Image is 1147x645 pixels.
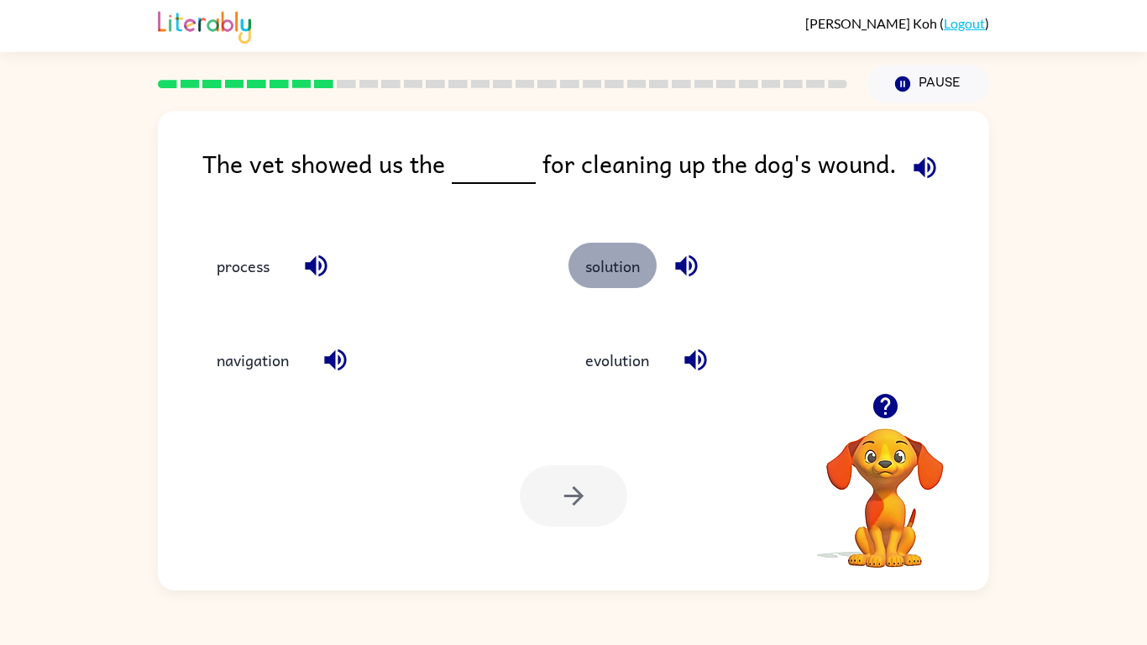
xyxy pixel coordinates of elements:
button: navigation [200,338,306,383]
button: Pause [867,65,989,103]
img: Literably [158,7,251,44]
span: [PERSON_NAME] Koh [805,15,940,31]
video: Your browser must support playing .mp4 files to use Literably. Please try using another browser. [801,402,969,570]
div: The vet showed us the for cleaning up the dog's wound. [202,144,989,209]
div: ( ) [805,15,989,31]
button: process [200,243,286,288]
button: solution [568,243,657,288]
a: Logout [944,15,985,31]
button: evolution [568,338,666,383]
